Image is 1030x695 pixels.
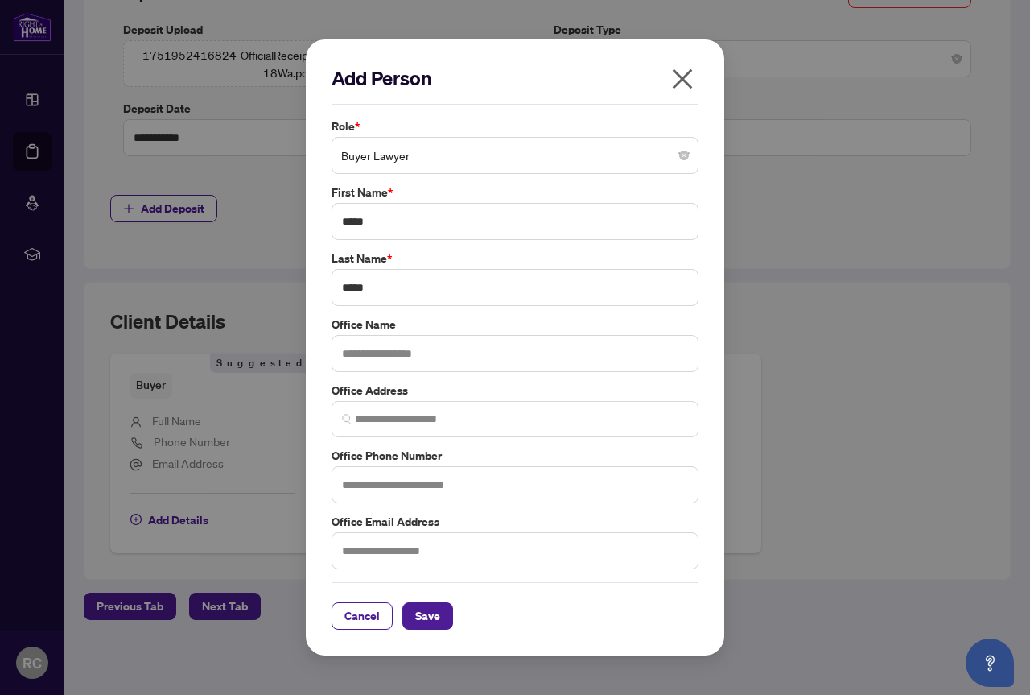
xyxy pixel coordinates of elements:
[344,603,380,629] span: Cancel
[332,447,698,465] label: Office Phone Number
[332,513,698,531] label: Office Email Address
[341,140,689,171] span: Buyer Lawyer
[679,151,689,160] span: close-circle
[332,602,393,630] button: Cancel
[966,639,1014,687] button: Open asap
[669,66,695,92] span: close
[342,414,352,424] img: search_icon
[332,184,698,201] label: First Name
[332,65,698,91] h2: Add Person
[402,602,453,630] button: Save
[332,118,698,135] label: Role
[415,603,440,629] span: Save
[332,382,698,399] label: Office Address
[332,316,698,333] label: Office Name
[332,250,698,267] label: Last Name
